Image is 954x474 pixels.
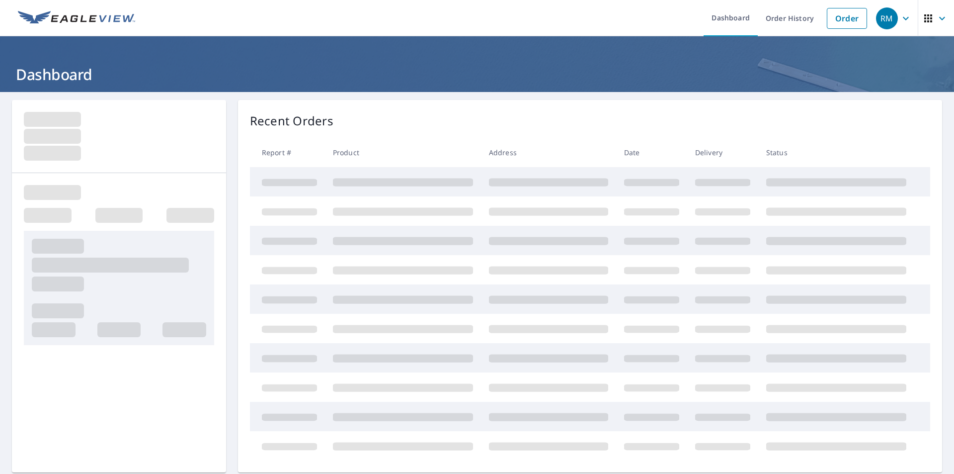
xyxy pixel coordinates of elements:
th: Date [616,138,687,167]
th: Address [481,138,616,167]
th: Report # [250,138,325,167]
a: Order [827,8,867,29]
h1: Dashboard [12,64,942,85]
th: Delivery [687,138,758,167]
th: Status [758,138,914,167]
p: Recent Orders [250,112,333,130]
th: Product [325,138,481,167]
img: EV Logo [18,11,135,26]
div: RM [876,7,898,29]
